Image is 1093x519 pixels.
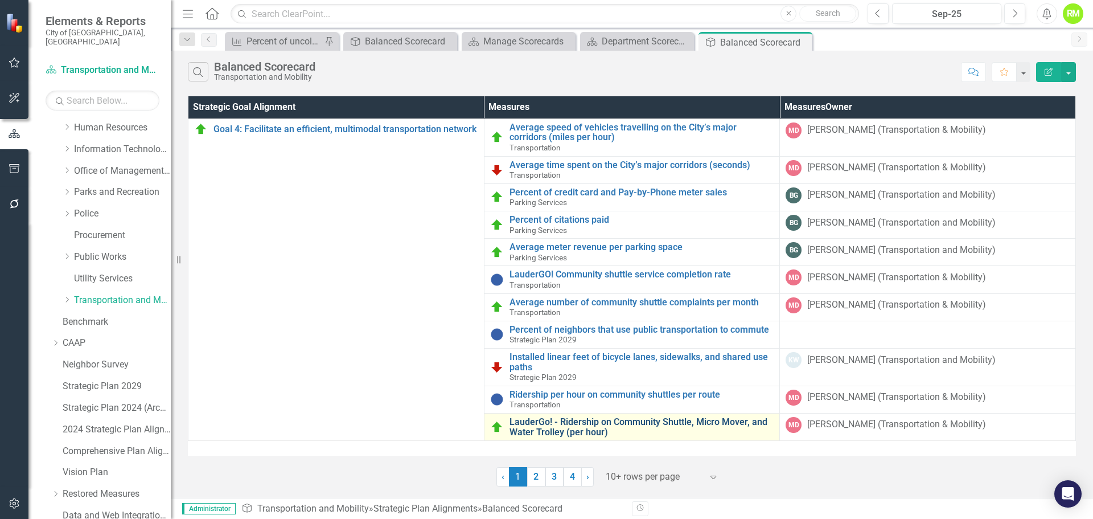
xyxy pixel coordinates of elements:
[484,118,780,156] td: Double-Click to Edit Right Click for Context Menu
[509,280,561,289] span: Transportation
[586,471,589,482] span: ›
[527,467,545,487] a: 2
[490,393,504,406] img: Information Unavailable
[46,14,159,28] span: Elements & Reports
[780,239,1076,266] td: Double-Click to Edit
[780,386,1076,413] td: Double-Click to Edit
[780,348,1076,386] td: Double-Click to Edit
[188,118,484,440] td: Double-Click to Edit Right Click for Context Menu
[780,118,1076,156] td: Double-Click to Edit
[373,503,478,514] a: Strategic Plan Alignments
[780,293,1076,321] td: Double-Click to Edit
[490,360,504,374] img: Reviewing for Improvement
[780,321,1076,348] td: Double-Click to Edit
[509,352,774,372] a: Installed linear feet of bicycle lanes, sidewalks, and shared use paths
[6,13,26,32] img: ClearPoint Strategy
[490,246,504,259] img: Proceeding as Planned
[509,335,577,344] span: Strategic Plan 2029
[786,417,802,433] div: MD
[509,242,774,252] a: Average meter revenue per parking space
[780,183,1076,211] td: Double-Click to Edit
[786,269,802,285] div: MD
[46,28,159,47] small: City of [GEOGRAPHIC_DATA], [GEOGRAPHIC_DATA]
[807,271,986,284] div: [PERSON_NAME] (Transportation & Mobility)
[780,211,1076,239] td: Double-Click to Edit
[74,186,171,199] a: Parks and Recreation
[786,187,802,203] div: BG
[509,308,561,317] span: Transportation
[346,34,454,48] a: Balanced Scorecard
[509,198,567,207] span: Parking Services
[74,165,171,178] a: Office of Management and Budget
[484,348,780,386] td: Double-Click to Edit Right Click for Context Menu
[896,7,997,21] div: Sep-25
[74,121,171,134] a: Human Resources
[63,402,171,415] a: Strategic Plan 2024 (Archive)
[509,160,774,170] a: Average time spent on the City’s major corridors (seconds)
[241,502,623,516] div: » »
[484,183,780,211] td: Double-Click to Edit Right Click for Context Menu
[63,337,171,350] a: CAAP
[74,272,171,285] a: Utility Services
[509,390,774,400] a: Ridership per hour on community shuttles per route
[63,423,171,436] a: 2024 Strategic Plan Alignment
[74,207,171,220] a: Police
[182,503,236,514] span: Administrator
[213,124,478,134] a: Goal 4: Facilitate an efficient, multimodal transportation network
[509,417,774,437] a: LauderGo! - Ridership on Community Shuttle, Micro Mover, and Water Trolley (per hour)
[484,293,780,321] td: Double-Click to Edit Right Click for Context Menu
[780,413,1076,440] td: Double-Click to Edit
[807,244,996,257] div: [PERSON_NAME] (Transportation and Mobility)
[490,420,504,434] img: Proceeding as Planned
[509,400,561,409] span: Transportation
[465,34,573,48] a: Manage Scorecards
[231,4,859,24] input: Search ClearPoint...
[214,73,315,81] div: Transportation and Mobility
[807,161,986,174] div: [PERSON_NAME] (Transportation & Mobility)
[483,34,573,48] div: Manage Scorecards
[786,390,802,406] div: MD
[509,187,774,198] a: Percent of credit card and Pay-by-Phone meter sales
[807,418,986,431] div: [PERSON_NAME] (Transportation & Mobility)
[490,300,504,314] img: Proceeding as Planned
[74,294,171,307] a: Transportation and Mobility
[365,34,454,48] div: Balanced Scorecard
[786,122,802,138] div: MD
[484,321,780,348] td: Double-Click to Edit Right Click for Context Menu
[228,34,322,48] a: Percent of uncollected utility bills
[484,266,780,293] td: Double-Click to Edit Right Click for Context Menu
[1054,480,1082,508] div: Open Intercom Messenger
[484,211,780,239] td: Double-Click to Edit Right Click for Context Menu
[74,229,171,242] a: Procurement
[1063,3,1083,24] button: RM
[490,218,504,232] img: Proceeding as Planned
[490,163,504,177] img: Reviewing for Improvement
[807,391,986,404] div: [PERSON_NAME] (Transportation & Mobility)
[482,503,562,514] div: Balanced Scorecard
[502,471,504,482] span: ‹
[780,156,1076,183] td: Double-Click to Edit
[509,253,567,262] span: Parking Services
[509,373,577,382] span: Strategic Plan 2029
[807,124,986,137] div: [PERSON_NAME] (Transportation & Mobility)
[490,190,504,204] img: Proceeding as Planned
[74,143,171,156] a: Information Technology Services
[509,325,774,335] a: Percent of neighbors that use public transportation to commute
[257,503,369,514] a: Transportation and Mobility
[490,328,504,341] img: Information Unavailable
[484,413,780,440] td: Double-Click to Edit Right Click for Context Menu
[807,299,986,312] div: [PERSON_NAME] (Transportation & Mobility)
[807,189,996,202] div: [PERSON_NAME] (Transportation and Mobility)
[509,215,774,225] a: Percent of citations paid
[799,6,856,22] button: Search
[214,60,315,73] div: Balanced Scorecard
[583,34,691,48] a: Department Scorecard
[509,269,774,280] a: LauderGO! Community shuttle service completion rate
[509,226,567,235] span: Parking Services
[46,64,159,77] a: Transportation and Mobility
[786,352,802,368] div: KW
[816,9,840,18] span: Search
[63,316,171,329] a: Benchmark
[74,251,171,264] a: Public Works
